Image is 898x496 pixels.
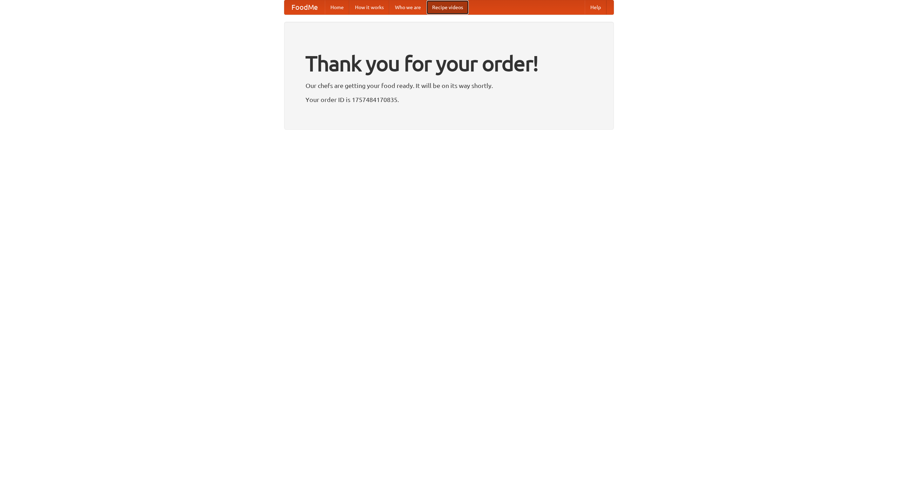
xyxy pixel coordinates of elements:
h1: Thank you for your order! [306,47,592,80]
a: Recipe videos [427,0,469,14]
p: Our chefs are getting your food ready. It will be on its way shortly. [306,80,592,91]
a: Who we are [389,0,427,14]
a: Help [585,0,607,14]
a: FoodMe [284,0,325,14]
a: Home [325,0,349,14]
a: How it works [349,0,389,14]
p: Your order ID is 1757484170835. [306,94,592,105]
